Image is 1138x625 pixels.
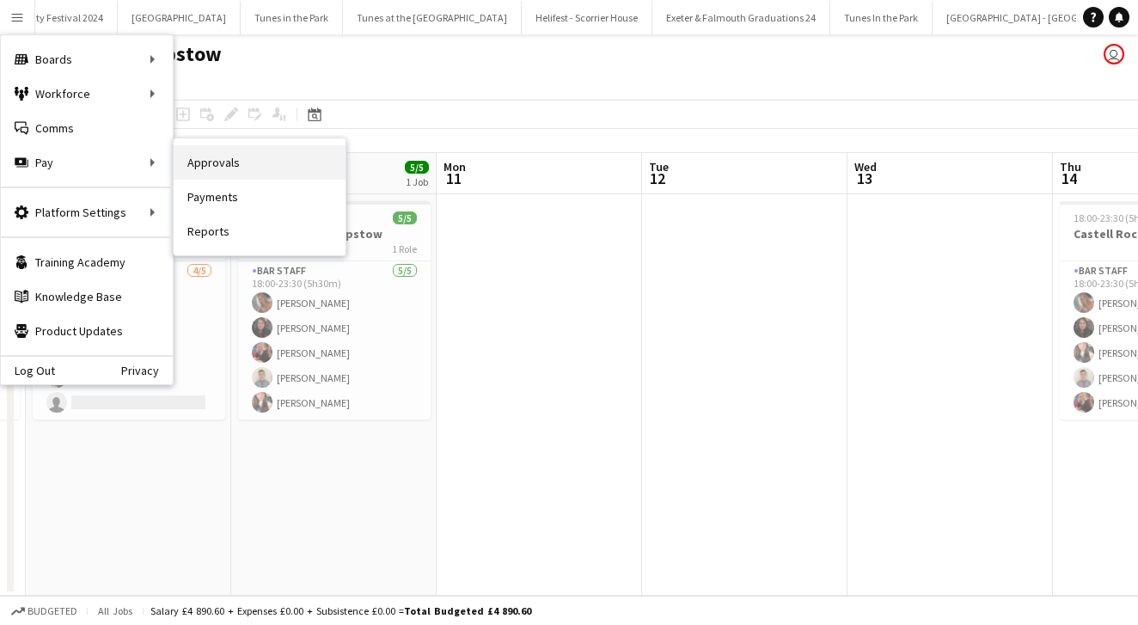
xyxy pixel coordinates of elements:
[1060,159,1081,175] span: Thu
[95,604,136,617] span: All jobs
[854,159,877,175] span: Wed
[1,42,173,77] div: Boards
[174,180,346,214] a: Payments
[404,604,531,617] span: Total Budgeted £4 890.60
[238,201,431,420] app-job-card: 18:00-23:30 (5h30m)5/5Castell Roc - Chepstow1 RoleBar Staff5/518:00-23:30 (5h30m)[PERSON_NAME][PE...
[1104,44,1124,64] app-user-avatar: Gary James
[522,1,652,34] button: Helifest - Scorrier House
[174,145,346,180] a: Approvals
[174,214,346,248] a: Reports
[1,364,55,377] a: Log Out
[1,245,173,279] a: Training Academy
[852,169,877,188] span: 13
[393,211,417,224] span: 5/5
[1,279,173,314] a: Knowledge Base
[150,604,531,617] div: Salary £4 890.60 + Expenses £0.00 + Subsistence £0.00 =
[9,602,80,621] button: Budgeted
[444,159,466,175] span: Mon
[1,195,173,230] div: Platform Settings
[118,1,241,34] button: [GEOGRAPHIC_DATA]
[1,77,173,111] div: Workforce
[646,169,669,188] span: 12
[1,145,173,180] div: Pay
[28,605,77,617] span: Budgeted
[1057,169,1081,188] span: 14
[406,175,428,188] div: 1 Job
[649,159,669,175] span: Tue
[238,261,431,420] app-card-role: Bar Staff5/518:00-23:30 (5h30m)[PERSON_NAME][PERSON_NAME][PERSON_NAME][PERSON_NAME][PERSON_NAME]
[241,1,343,34] button: Tunes in the Park
[652,1,830,34] button: Exeter & Falmouth Graduations 24
[343,1,522,34] button: Tunes at the [GEOGRAPHIC_DATA]
[392,242,417,255] span: 1 Role
[1,111,173,145] a: Comms
[830,1,933,34] button: Tunes In the Park
[1,314,173,348] a: Product Updates
[121,364,173,377] a: Privacy
[441,169,466,188] span: 11
[405,161,429,174] span: 5/5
